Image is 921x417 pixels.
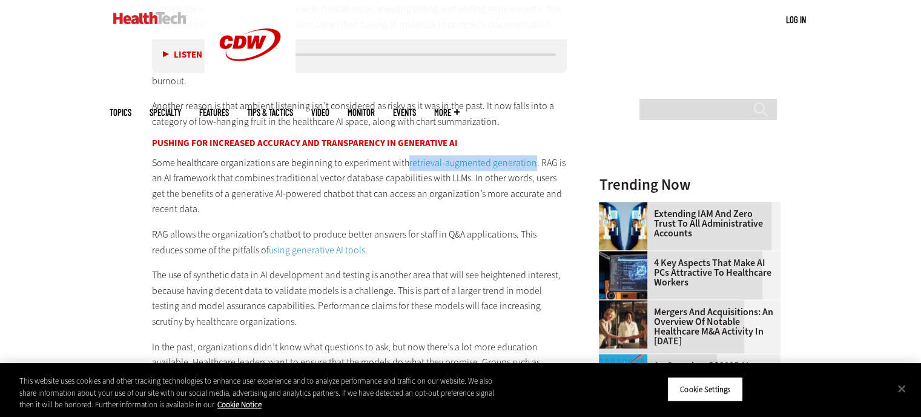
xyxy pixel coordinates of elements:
[152,155,567,217] p: Some healthcare organizations are beginning to experiment with . RAG is an AI framework that comb...
[599,354,653,364] a: illustration of computer chip being put inside head with waves
[599,258,773,287] a: 4 Key Aspects That Make AI PCs Attractive to Healthcare Workers
[409,156,537,169] a: retrieval-augmented generation
[599,307,773,346] a: Mergers and Acquisitions: An Overview of Notable Healthcare M&A Activity in [DATE]
[199,108,229,117] a: Features
[599,202,653,212] a: abstract image of woman with pixelated face
[110,108,131,117] span: Topics
[888,375,915,402] button: Close
[152,139,567,148] h3: Pushing for Increased Accuracy and Transparency in Generative AI
[269,244,365,256] a: using generative AI tools
[393,108,416,117] a: Events
[152,227,567,258] p: RAG allows the organization’s chatbot to produce better answers for staff in Q&A applications. Th...
[247,108,293,117] a: Tips & Tactics
[599,209,773,238] a: Extending IAM and Zero Trust to All Administrative Accounts
[150,108,181,117] span: Specialty
[667,376,743,402] button: Cookie Settings
[217,399,262,410] a: More information about your privacy
[19,375,507,411] div: This website uses cookies and other tracking technologies to enhance user experience and to analy...
[599,251,647,299] img: Desktop monitor with brain AI concept
[599,251,653,261] a: Desktop monitor with brain AI concept
[348,108,375,117] a: MonITor
[311,108,329,117] a: Video
[599,202,647,250] img: abstract image of woman with pixelated face
[113,12,187,24] img: Home
[205,80,295,93] a: CDW
[599,300,653,310] a: business leaders shake hands in conference room
[599,177,781,192] h3: Trending Now
[434,108,460,117] span: More
[786,13,806,26] div: User menu
[786,14,806,25] a: Log in
[599,354,647,402] img: illustration of computer chip being put inside head with waves
[599,361,773,381] a: An Overview of 2025 AI Trends in Healthcare
[152,267,567,329] p: The use of synthetic data in AI development and testing is another area that will see heightened ...
[152,339,567,386] p: In the past, organizations didn’t know what questions to ask, but now there’s a lot more educatio...
[599,300,647,349] img: business leaders shake hands in conference room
